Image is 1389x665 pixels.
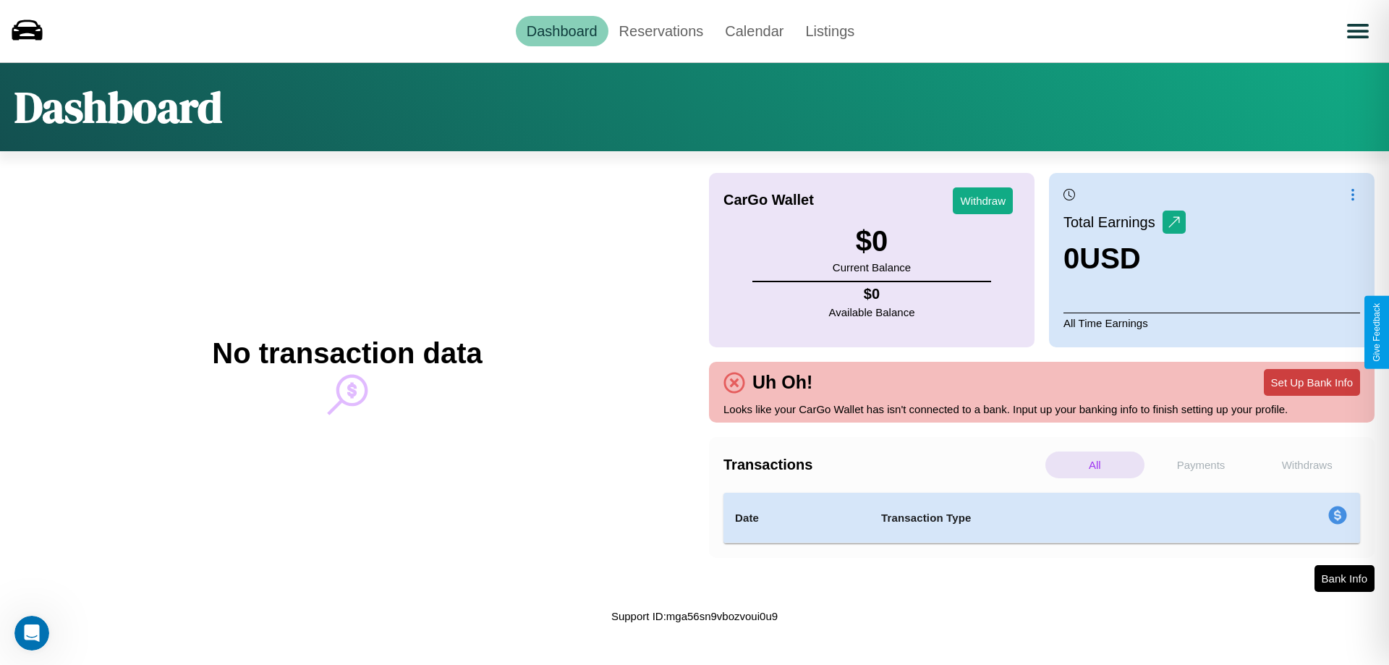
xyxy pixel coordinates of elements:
[611,606,778,626] p: Support ID: mga56sn9vbozvoui0u9
[1372,303,1382,362] div: Give Feedback
[723,493,1360,543] table: simple table
[608,16,715,46] a: Reservations
[1045,452,1144,478] p: All
[1257,452,1356,478] p: Withdraws
[1152,452,1251,478] p: Payments
[14,616,49,651] iframe: Intercom live chat
[833,258,911,277] p: Current Balance
[723,457,1042,473] h4: Transactions
[953,187,1013,214] button: Withdraw
[833,225,911,258] h3: $ 0
[1063,313,1360,333] p: All Time Earnings
[881,509,1210,527] h4: Transaction Type
[1314,565,1375,592] button: Bank Info
[1264,369,1360,396] button: Set Up Bank Info
[1063,209,1163,235] p: Total Earnings
[1338,11,1378,51] button: Open menu
[829,302,915,322] p: Available Balance
[745,372,820,393] h4: Uh Oh!
[212,337,482,370] h2: No transaction data
[723,192,814,208] h4: CarGo Wallet
[714,16,794,46] a: Calendar
[723,399,1360,419] p: Looks like your CarGo Wallet has isn't connected to a bank. Input up your banking info to finish ...
[735,509,858,527] h4: Date
[14,77,222,137] h1: Dashboard
[829,286,915,302] h4: $ 0
[1063,242,1186,275] h3: 0 USD
[794,16,865,46] a: Listings
[516,16,608,46] a: Dashboard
